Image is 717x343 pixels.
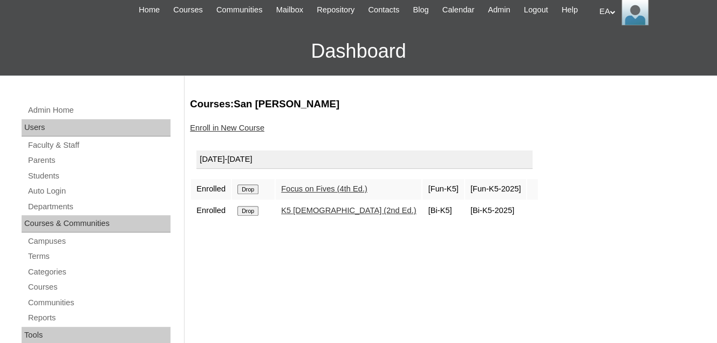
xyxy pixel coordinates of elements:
a: K5 [DEMOGRAPHIC_DATA] (2nd Ed.) [281,206,416,215]
a: Logout [518,4,554,16]
a: Communities [27,296,170,310]
td: Enrolled [191,179,231,200]
a: Departments [27,200,170,214]
td: [Bi-K5] [422,201,463,221]
span: Calendar [442,4,474,16]
input: Drop [237,206,258,216]
span: Communities [216,4,263,16]
div: [DATE]-[DATE] [196,150,532,169]
span: Home [139,4,160,16]
a: Students [27,169,170,183]
td: [Fun-K5] [422,179,463,200]
a: Terms [27,250,170,263]
a: Calendar [437,4,480,16]
span: Admin [488,4,510,16]
a: Campuses [27,235,170,248]
a: Mailbox [271,4,309,16]
a: Communities [211,4,268,16]
span: Courses [173,4,203,16]
span: Contacts [368,4,399,16]
td: [Fun-K5-2025] [465,179,527,200]
a: Home [133,4,165,16]
div: Courses & Communities [22,215,170,232]
span: Help [562,4,578,16]
a: Faculty & Staff [27,139,170,152]
a: Blog [407,4,434,16]
td: [Bi-K5-2025] [465,201,527,221]
input: Drop [237,184,258,194]
a: Admin Home [27,104,170,117]
h3: Dashboard [5,27,712,76]
a: Categories [27,265,170,279]
span: Logout [524,4,548,16]
a: Focus on Fives (4th Ed.) [281,184,367,193]
h3: Courses:San [PERSON_NAME] [190,97,706,111]
span: Repository [317,4,354,16]
a: Admin [482,4,516,16]
span: Mailbox [276,4,304,16]
a: Help [556,4,583,16]
a: Courses [168,4,208,16]
a: Repository [311,4,360,16]
span: Blog [413,4,428,16]
a: Reports [27,311,170,325]
a: Enroll in New Course [190,124,264,132]
a: Auto Login [27,184,170,198]
a: Courses [27,280,170,294]
a: Contacts [363,4,405,16]
a: Parents [27,154,170,167]
td: Enrolled [191,201,231,221]
div: Users [22,119,170,136]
